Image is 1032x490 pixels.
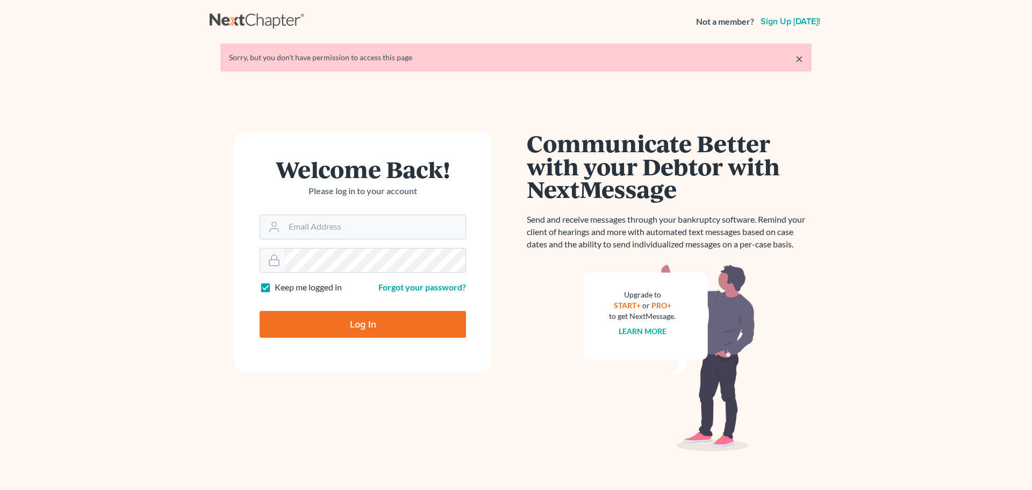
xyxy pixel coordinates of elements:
h1: Welcome Back! [260,158,466,181]
img: nextmessage_bg-59042aed3d76b12b5cd301f8e5b87938c9018125f34e5fa2b7a6b67550977c72.svg [583,264,755,452]
p: Please log in to your account [260,185,466,197]
input: Email Address [284,215,465,239]
div: Upgrade to [609,289,676,300]
label: Keep me logged in [275,281,342,294]
input: Log In [260,311,466,338]
div: Sorry, but you don't have permission to access this page [229,52,803,63]
strong: Not a member? [696,16,754,28]
h1: Communicate Better with your Debtor with NextMessage [527,132,812,201]
a: Sign up [DATE]! [758,17,822,26]
a: START+ [614,301,641,310]
a: Learn more [619,326,666,336]
a: PRO+ [651,301,671,310]
div: to get NextMessage. [609,311,676,322]
a: Forgot your password? [378,282,466,292]
p: Send and receive messages through your bankruptcy software. Remind your client of hearings and mo... [527,214,812,251]
span: or [642,301,650,310]
a: × [795,52,803,65]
